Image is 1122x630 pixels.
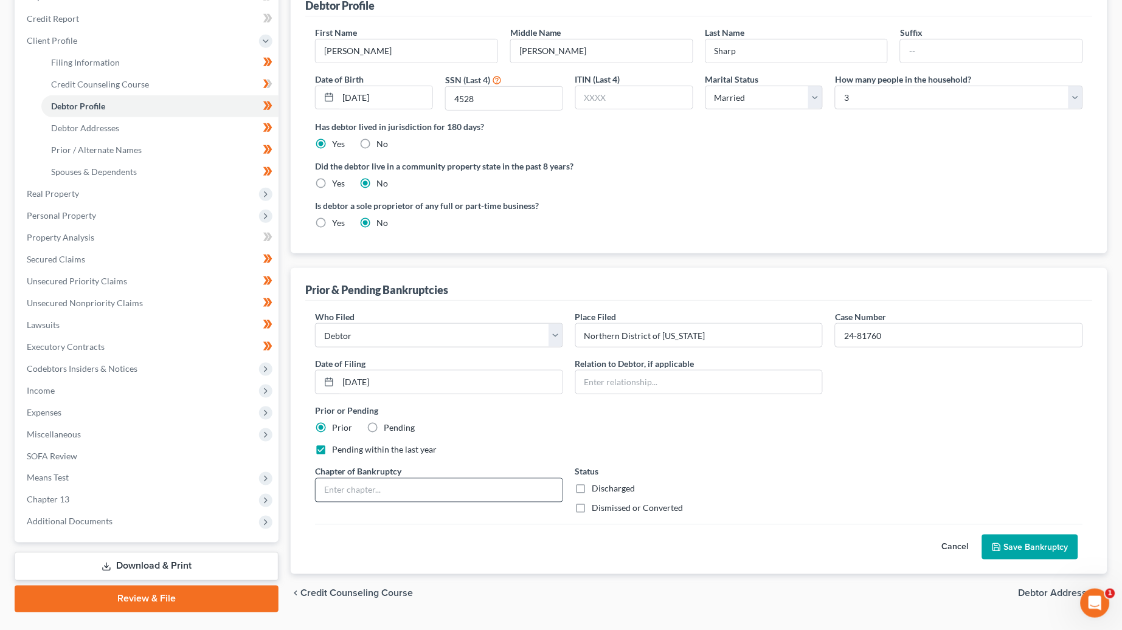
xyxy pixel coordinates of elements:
span: Credit Counseling Course [300,589,413,598]
button: Debtor Addresses chevron_right [1019,589,1107,598]
a: Secured Claims [17,248,279,270]
label: Prior or Pending [315,404,1083,417]
label: No [376,217,388,229]
span: Place Filed [575,312,617,322]
label: SSN (Last 4) [445,74,490,86]
label: Suffix [900,26,923,39]
span: SOFA Review [27,451,77,461]
label: No [376,138,388,150]
label: Discharged [592,483,635,495]
label: First Name [315,26,357,39]
input: Enter relationship... [576,371,823,394]
label: No [376,177,388,190]
span: Income [27,385,55,395]
span: Date of Filing [315,358,365,369]
a: Debtor Addresses [41,117,279,139]
span: Miscellaneous [27,429,81,439]
label: Pending within the last year [332,443,437,456]
span: Credit Counseling Course [51,79,149,89]
input: -- [901,39,1082,63]
span: Spouses & Dependents [51,166,137,177]
input: MM/DD/YYYY [338,371,563,394]
span: Means Test [27,473,69,483]
span: Credit Report [27,13,79,24]
span: Executory Contracts [27,341,105,352]
a: Executory Contracts [17,336,279,358]
a: Property Analysis [17,227,279,248]
input: Enter place filed... [576,324,823,347]
a: Filing Information [41,52,279,74]
label: Pending [384,422,415,434]
a: Credit Report [17,8,279,30]
a: Unsecured Priority Claims [17,270,279,292]
input: XXXX [446,87,563,110]
span: 1 [1106,589,1115,598]
label: Last Name [705,26,745,39]
label: Date of Birth [315,73,364,86]
label: Marital Status [705,73,759,86]
label: ITIN (Last 4) [575,73,620,86]
span: Chapter 13 [27,495,69,505]
span: Filing Information [51,57,120,67]
span: Secured Claims [27,254,85,264]
label: Yes [332,177,345,190]
span: Codebtors Insiders & Notices [27,363,137,374]
span: Lawsuits [27,320,60,330]
a: Prior / Alternate Names [41,139,279,161]
input: -- [706,39,888,63]
iframe: Intercom live chat [1081,589,1110,618]
label: Yes [332,138,345,150]
a: Unsecured Nonpriority Claims [17,292,279,314]
span: Unsecured Priority Claims [27,276,127,286]
a: SOFA Review [17,445,279,467]
i: chevron_left [291,589,300,598]
a: Debtor Profile [41,95,279,117]
label: Is debtor a sole proprietor of any full or part-time business? [315,199,693,212]
label: Dismissed or Converted [592,502,684,515]
button: Save Bankruptcy [982,535,1078,560]
a: Review & File [15,586,279,612]
label: Did the debtor live in a community property state in the past 8 years? [315,160,1083,173]
span: Real Property [27,188,79,199]
span: Expenses [27,407,61,417]
a: Credit Counseling Course [41,74,279,95]
span: Debtor Addresses [1019,589,1098,598]
input: # [836,324,1082,347]
label: Chapter of Bankruptcy [315,465,401,478]
input: Enter chapter... [316,479,563,502]
label: Case Number [835,310,886,323]
span: Property Analysis [27,232,94,242]
span: Additional Documents [27,516,113,527]
label: How many people in the household? [835,73,971,86]
label: Relation to Debtor, if applicable [575,357,694,370]
span: Prior / Alternate Names [51,145,142,155]
span: Client Profile [27,35,77,46]
input: MM/DD/YYYY [338,86,432,109]
span: Who Filed [315,312,355,322]
label: Has debtor lived in jurisdiction for 180 days? [315,120,1083,133]
label: Prior [332,422,352,434]
input: XXXX [576,86,693,109]
a: Download & Print [15,552,279,581]
span: Debtor Profile [51,101,105,111]
label: Yes [332,217,345,229]
input: M.I [511,39,693,63]
span: Debtor Addresses [51,123,119,133]
span: Unsecured Nonpriority Claims [27,298,143,308]
label: Status [575,465,599,478]
button: Cancel [929,535,982,560]
div: Prior & Pending Bankruptcies [305,282,448,297]
label: Middle Name [510,26,561,39]
button: chevron_left Credit Counseling Course [291,589,413,598]
a: Spouses & Dependents [41,161,279,183]
a: Lawsuits [17,314,279,336]
input: -- [316,39,497,63]
span: Personal Property [27,210,96,221]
